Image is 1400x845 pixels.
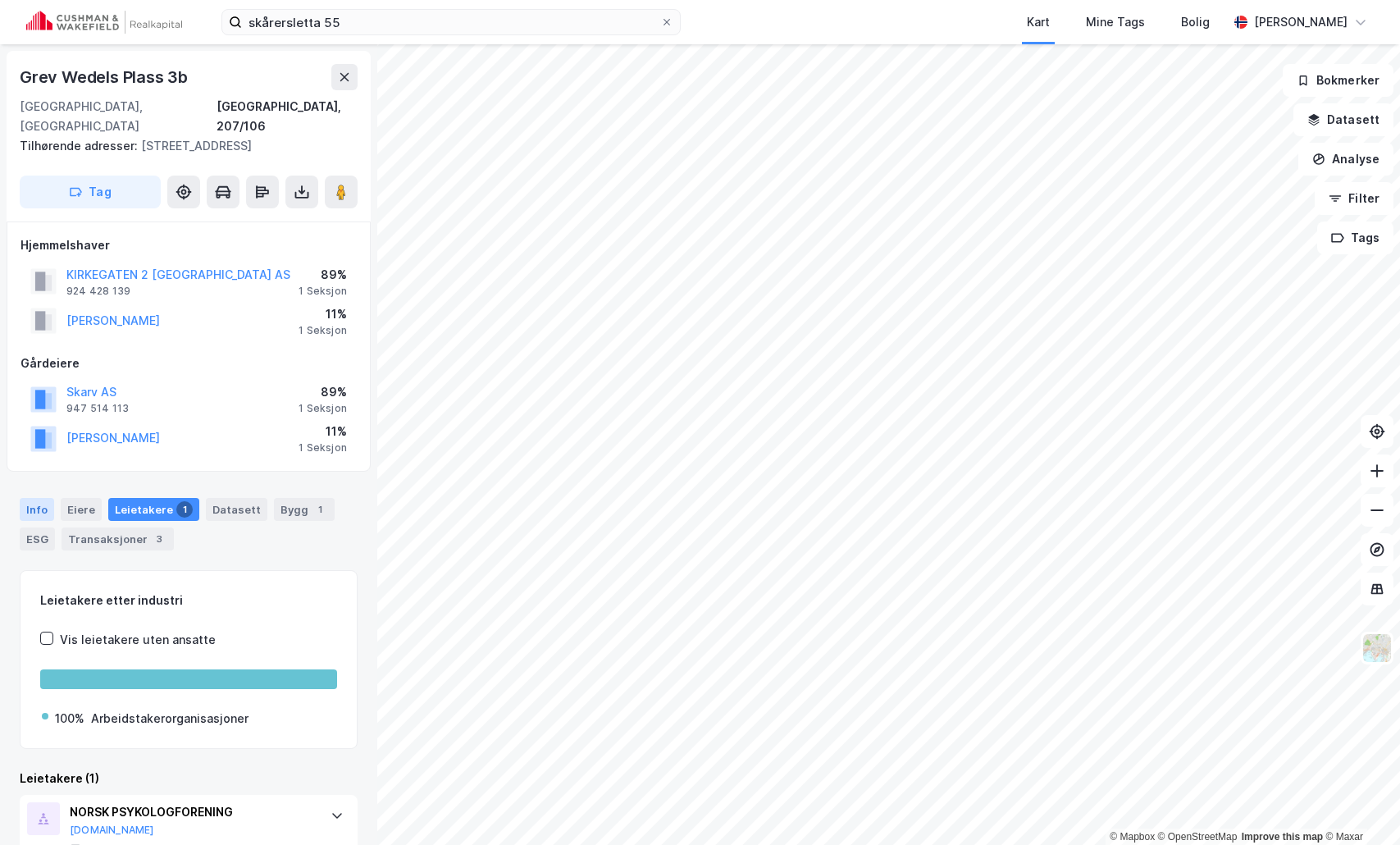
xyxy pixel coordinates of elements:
button: Tag [20,176,161,208]
div: 1 [312,501,328,518]
div: Info [20,498,54,521]
div: Leietakere etter industri [40,591,337,610]
div: Arbeidstakerorganisasjoner [91,709,249,729]
div: NORSK PSYKOLOGFORENING [70,802,314,822]
div: Kart [1027,12,1050,32]
button: [DOMAIN_NAME] [70,824,154,837]
input: Søk på adresse, matrikkel, gårdeiere, leietakere eller personer [242,10,660,34]
button: Filter [1315,182,1393,215]
button: Analyse [1298,143,1393,176]
div: 100% [55,709,84,729]
div: Grev Wedels Plass 3b [20,64,191,90]
a: Mapbox [1110,831,1155,843]
div: Bolig [1181,12,1210,32]
div: [GEOGRAPHIC_DATA], 207/106 [217,97,358,136]
div: Leietakere [108,498,199,521]
div: 11% [299,304,347,324]
button: Tags [1317,222,1393,254]
div: Kontrollprogram for chat [1318,766,1400,845]
div: 924 428 139 [66,285,130,298]
div: Transaksjoner [62,528,174,550]
div: 1 [176,501,193,518]
a: Improve this map [1242,831,1323,843]
button: Bokmerker [1283,64,1393,97]
div: 89% [299,265,347,285]
div: [STREET_ADDRESS] [20,136,344,156]
div: 1 Seksjon [299,402,347,415]
div: Bygg [274,498,335,521]
div: [PERSON_NAME] [1254,12,1348,32]
div: 89% [299,382,347,402]
div: Datasett [206,498,267,521]
iframe: Chat Widget [1318,766,1400,845]
div: Hjemmelshaver [21,235,357,255]
div: 1 Seksjon [299,441,347,454]
div: Eiere [61,498,102,521]
div: Mine Tags [1086,12,1145,32]
span: Tilhørende adresser: [20,139,141,153]
div: 3 [151,531,167,547]
img: cushman-wakefield-realkapital-logo.202ea83816669bd177139c58696a8fa1.svg [26,11,182,34]
div: Gårdeiere [21,354,357,373]
div: Leietakere (1) [20,769,358,788]
img: Z [1361,633,1393,664]
div: 1 Seksjon [299,285,347,298]
div: ESG [20,528,55,550]
a: OpenStreetMap [1158,831,1238,843]
div: Vis leietakere uten ansatte [60,630,216,650]
div: 947 514 113 [66,402,129,415]
div: 1 Seksjon [299,324,347,337]
div: [GEOGRAPHIC_DATA], [GEOGRAPHIC_DATA] [20,97,217,136]
div: 11% [299,422,347,441]
button: Datasett [1293,103,1393,136]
